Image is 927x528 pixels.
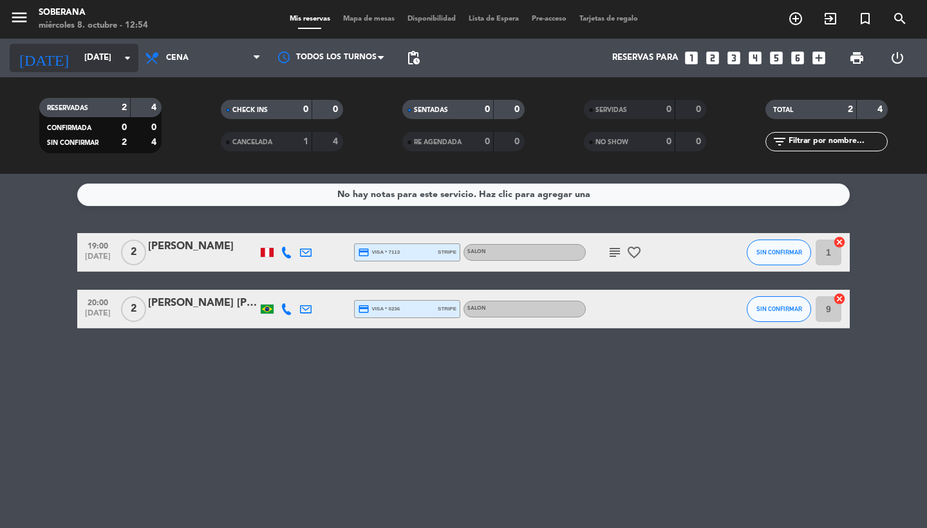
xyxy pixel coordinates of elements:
[10,8,29,32] button: menu
[877,39,917,77] div: LOG OUT
[121,240,146,265] span: 2
[485,105,490,114] strong: 0
[788,11,803,26] i: add_circle_outline
[666,137,671,146] strong: 0
[666,105,671,114] strong: 0
[747,296,811,322] button: SIN CONFIRMAR
[47,125,91,131] span: CONFIRMADA
[849,50,865,66] span: print
[438,305,456,313] span: stripe
[726,50,742,66] i: looks_3
[358,303,370,315] i: credit_card
[122,103,127,112] strong: 2
[82,309,114,324] span: [DATE]
[120,50,135,66] i: arrow_drop_down
[406,50,421,66] span: pending_actions
[303,105,308,114] strong: 0
[47,105,88,111] span: RESERVADAS
[756,305,802,312] span: SIN CONFIRMAR
[768,50,785,66] i: looks_5
[39,6,148,19] div: Soberana
[877,105,885,114] strong: 4
[47,140,98,146] span: SIN CONFIRMAR
[122,123,127,132] strong: 0
[358,247,400,258] span: visa * 7113
[232,139,272,146] span: CANCELADA
[337,15,401,23] span: Mapa de mesas
[857,11,873,26] i: turned_in_not
[10,44,78,72] i: [DATE]
[358,303,400,315] span: visa * 0236
[595,107,627,113] span: SERVIDAS
[283,15,337,23] span: Mis reservas
[121,296,146,322] span: 2
[148,295,257,312] div: [PERSON_NAME] [PERSON_NAME]
[151,123,159,132] strong: 0
[82,238,114,252] span: 19:00
[773,107,793,113] span: TOTAL
[747,50,763,66] i: looks_4
[39,19,148,32] div: miércoles 8. octubre - 12:54
[772,134,787,149] i: filter_list
[467,249,486,254] span: SALON
[401,15,462,23] span: Disponibilidad
[525,15,573,23] span: Pre-acceso
[514,137,522,146] strong: 0
[848,105,853,114] strong: 2
[595,139,628,146] span: NO SHOW
[438,248,456,256] span: stripe
[704,50,721,66] i: looks_two
[82,294,114,309] span: 20:00
[696,105,704,114] strong: 0
[626,245,642,260] i: favorite_border
[833,292,846,305] i: cancel
[166,53,189,62] span: Cena
[232,107,268,113] span: CHECK INS
[607,245,623,260] i: subject
[833,236,846,249] i: cancel
[756,249,802,256] span: SIN CONFIRMAR
[810,50,827,66] i: add_box
[823,11,838,26] i: exit_to_app
[82,252,114,267] span: [DATE]
[414,107,448,113] span: SENTADAS
[612,53,679,63] span: Reservas para
[787,135,887,149] input: Filtrar por nombre...
[747,240,811,265] button: SIN CONFIRMAR
[696,137,704,146] strong: 0
[890,50,905,66] i: power_settings_new
[151,138,159,147] strong: 4
[358,247,370,258] i: credit_card
[148,238,257,255] div: [PERSON_NAME]
[151,103,159,112] strong: 4
[573,15,644,23] span: Tarjetas de regalo
[414,139,462,146] span: RE AGENDADA
[333,137,341,146] strong: 4
[789,50,806,66] i: looks_6
[122,138,127,147] strong: 2
[683,50,700,66] i: looks_one
[10,8,29,27] i: menu
[462,15,525,23] span: Lista de Espera
[333,105,341,114] strong: 0
[467,306,486,311] span: SALON
[514,105,522,114] strong: 0
[303,137,308,146] strong: 1
[892,11,908,26] i: search
[337,187,590,202] div: No hay notas para este servicio. Haz clic para agregar una
[485,137,490,146] strong: 0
